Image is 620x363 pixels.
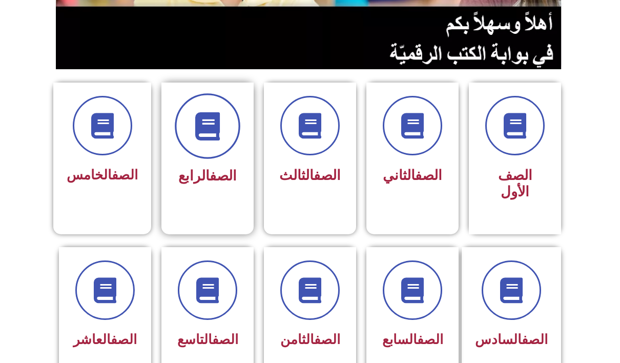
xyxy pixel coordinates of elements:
[177,332,238,347] span: التاسع
[498,167,532,200] span: الصف الأول
[383,167,442,184] span: الثاني
[415,167,442,184] a: الصف
[178,168,237,184] span: الرابع
[279,167,341,184] span: الثالث
[112,167,138,183] a: الصف
[314,167,341,184] a: الصف
[314,332,340,347] a: الصف
[280,332,340,347] span: الثامن
[73,332,137,347] span: العاشر
[212,332,238,347] a: الصف
[210,168,237,184] a: الصف
[475,332,548,347] span: السادس
[67,167,138,183] span: الخامس
[382,332,443,347] span: السابع
[111,332,137,347] a: الصف
[417,332,443,347] a: الصف
[522,332,548,347] a: الصف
